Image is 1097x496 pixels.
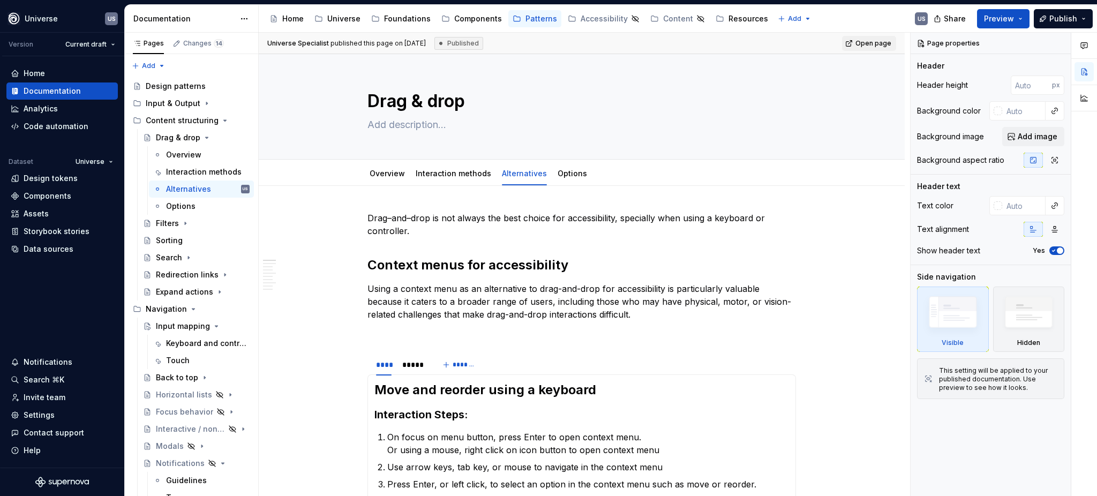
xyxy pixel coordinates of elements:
[917,106,981,116] div: Background color
[156,372,198,383] div: Back to top
[24,86,81,96] div: Documentation
[842,36,896,51] a: Open page
[387,461,789,474] p: Use arrow keys, tab key, or mouse to navigate in the context menu
[917,181,960,192] div: Header text
[166,338,247,349] div: Keyboard and controllers
[917,287,989,352] div: Visible
[24,427,84,438] div: Contact support
[156,424,225,434] div: Interactive / non-interactive
[142,62,155,70] span: Add
[265,8,772,29] div: Page tree
[166,475,207,486] div: Guidelines
[1002,196,1046,215] input: Auto
[9,157,33,166] div: Dataset
[24,226,89,237] div: Storybook stories
[711,10,772,27] a: Resources
[139,403,254,420] a: Focus behavior
[139,386,254,403] a: Horizontal lists
[942,339,964,347] div: Visible
[367,282,796,321] p: Using a context menu as an alternative to drag-and-drop for accessibility is particularly valuabl...
[267,39,329,47] span: Universe Specialist
[917,224,969,235] div: Text alignment
[139,438,254,455] a: Modals
[156,269,219,280] div: Redirection links
[6,424,118,441] button: Contact support
[384,13,431,24] div: Foundations
[24,208,49,219] div: Assets
[454,13,502,24] div: Components
[663,13,693,24] div: Content
[146,304,187,314] div: Navigation
[416,169,491,178] a: Interaction methods
[917,80,968,91] div: Header height
[327,13,360,24] div: Universe
[1018,131,1057,142] span: Add image
[917,272,976,282] div: Side navigation
[149,472,254,489] a: Guidelines
[156,321,210,332] div: Input mapping
[156,252,182,263] div: Search
[149,146,254,163] a: Overview
[6,65,118,82] a: Home
[139,455,254,472] a: Notifications
[525,13,557,24] div: Patterns
[156,218,179,229] div: Filters
[24,103,58,114] div: Analytics
[35,477,89,487] svg: Supernova Logo
[984,13,1014,24] span: Preview
[944,13,966,24] span: Share
[149,352,254,369] a: Touch
[374,407,789,422] h3: :
[508,10,561,27] a: Patterns
[24,68,45,79] div: Home
[129,112,254,129] div: Content structuring
[139,129,254,146] a: Drag & drop
[243,184,248,194] div: US
[365,88,794,114] textarea: Drag & drop
[156,389,212,400] div: Horizontal lists
[156,132,200,143] div: Drag & drop
[1011,76,1052,95] input: Auto
[917,61,944,71] div: Header
[156,287,213,297] div: Expand actions
[24,410,55,420] div: Settings
[502,169,547,178] a: Alternatives
[563,10,644,27] a: Accessibility
[6,354,118,371] button: Notifications
[581,13,628,24] div: Accessibility
[139,420,254,438] a: Interactive / non-interactive
[146,98,200,109] div: Input & Output
[166,355,190,366] div: Touch
[129,78,254,95] a: Design patterns
[917,245,980,256] div: Show header text
[728,13,768,24] div: Resources
[387,431,789,456] p: On focus on menu button, press Enter to open context menu. Or using a mouse, right click on icon ...
[6,389,118,406] a: Invite team
[24,121,88,132] div: Code automation
[558,169,587,178] a: Options
[1049,13,1077,24] span: Publish
[374,408,464,421] strong: Interaction Steps
[24,392,65,403] div: Invite team
[9,40,33,49] div: Version
[917,131,984,142] div: Background image
[310,10,365,27] a: Universe
[367,10,435,27] a: Foundations
[25,13,58,24] div: Universe
[939,366,1057,392] div: This setting will be applied to your published documentation. Use preview to see how it looks.
[6,100,118,117] a: Analytics
[24,173,78,184] div: Design tokens
[365,162,409,184] div: Overview
[156,458,205,469] div: Notifications
[367,257,796,274] h2: Context menus for accessibility
[24,244,73,254] div: Data sources
[129,95,254,112] div: Input & Output
[6,241,118,258] a: Data sources
[1052,81,1060,89] p: px
[498,162,551,184] div: Alternatives
[434,37,483,50] div: Published
[855,39,891,48] span: Open page
[129,58,169,73] button: Add
[139,318,254,335] a: Input mapping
